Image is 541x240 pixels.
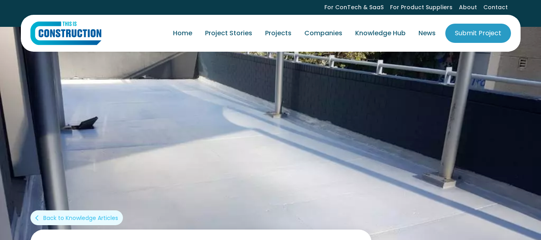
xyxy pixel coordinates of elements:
a: arrow_back_iosBack to Knowledge Articles [30,210,123,225]
a: Knowledge Hub [349,22,412,44]
div: Back to Knowledge Articles [43,214,118,222]
a: Submit Project [445,24,511,43]
a: Companies [298,22,349,44]
a: Project Stories [199,22,259,44]
div: Submit Project [455,28,501,38]
img: This Is Construction Logo [30,21,101,45]
a: home [30,21,101,45]
a: News [412,22,442,44]
a: Projects [259,22,298,44]
div: arrow_back_ios [35,214,42,222]
a: Home [167,22,199,44]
